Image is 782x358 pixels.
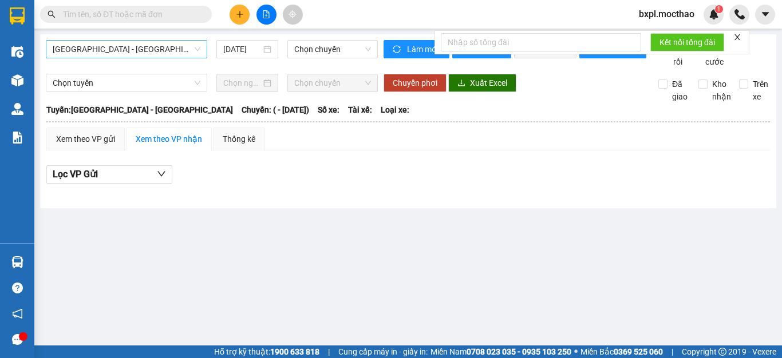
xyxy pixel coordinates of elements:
[289,10,297,18] span: aim
[230,5,250,25] button: plus
[760,9,771,19] span: caret-down
[431,345,571,358] span: Miền Nam
[6,6,46,46] img: logo.jpg
[580,345,663,358] span: Miền Bắc
[748,78,773,103] span: Trên xe
[672,345,673,358] span: |
[214,345,319,358] span: Hỗ trợ kỹ thuật:
[715,5,723,13] sup: 1
[448,74,516,92] button: downloadXuất Excel
[294,74,371,92] span: Chọn chuyến
[318,104,339,116] span: Số xe:
[256,5,277,25] button: file-add
[46,105,233,114] b: Tuyến: [GEOGRAPHIC_DATA] - [GEOGRAPHIC_DATA]
[659,36,715,49] span: Kết nối tổng đài
[53,74,200,92] span: Chọn tuyến
[12,283,23,293] span: question-circle
[53,41,200,58] span: Sài Gòn - Tuy Hòa
[10,7,25,25] img: logo-vxr
[328,345,330,358] span: |
[294,41,371,58] span: Chọn chuyến
[157,169,166,178] span: down
[11,132,23,144] img: solution-icon
[708,78,736,103] span: Kho nhận
[270,347,319,356] strong: 1900 633 818
[6,62,79,100] li: VP [GEOGRAPHIC_DATA]
[338,345,428,358] span: Cung cấp máy in - giấy in:
[236,10,244,18] span: plus
[262,10,270,18] span: file-add
[11,256,23,268] img: warehouse-icon
[709,9,719,19] img: icon-new-feature
[48,10,56,18] span: search
[223,133,255,145] div: Thống kê
[574,349,578,354] span: ⚪️
[381,104,409,116] span: Loại xe:
[614,347,663,356] strong: 0369 525 060
[755,5,775,25] button: caret-down
[718,348,726,356] span: copyright
[136,133,202,145] div: Xem theo VP nhận
[6,6,166,49] li: Xe khách Mộc Thảo
[384,74,447,92] button: Chuyển phơi
[283,5,303,25] button: aim
[441,33,641,51] input: Nhập số tổng đài
[79,62,152,100] li: VP [GEOGRAPHIC_DATA]
[12,308,23,319] span: notification
[650,33,724,51] button: Kết nối tổng đài
[348,104,372,116] span: Tài xế:
[717,5,721,13] span: 1
[11,103,23,115] img: warehouse-icon
[668,78,692,103] span: Đã giao
[393,45,402,54] span: sync
[630,7,704,21] span: bxpl.mocthao
[63,8,198,21] input: Tìm tên, số ĐT hoặc mã đơn
[53,167,98,181] span: Lọc VP Gửi
[407,43,440,55] span: Làm mới
[734,9,745,19] img: phone-icon
[223,77,261,89] input: Chọn ngày
[223,43,261,55] input: 15/09/2025
[467,347,571,356] strong: 0708 023 035 - 0935 103 250
[12,334,23,345] span: message
[384,40,449,58] button: syncLàm mới
[242,104,309,116] span: Chuyến: ( - [DATE])
[733,33,741,41] span: close
[11,74,23,86] img: warehouse-icon
[11,46,23,58] img: warehouse-icon
[56,133,115,145] div: Xem theo VP gửi
[46,165,172,184] button: Lọc VP Gửi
